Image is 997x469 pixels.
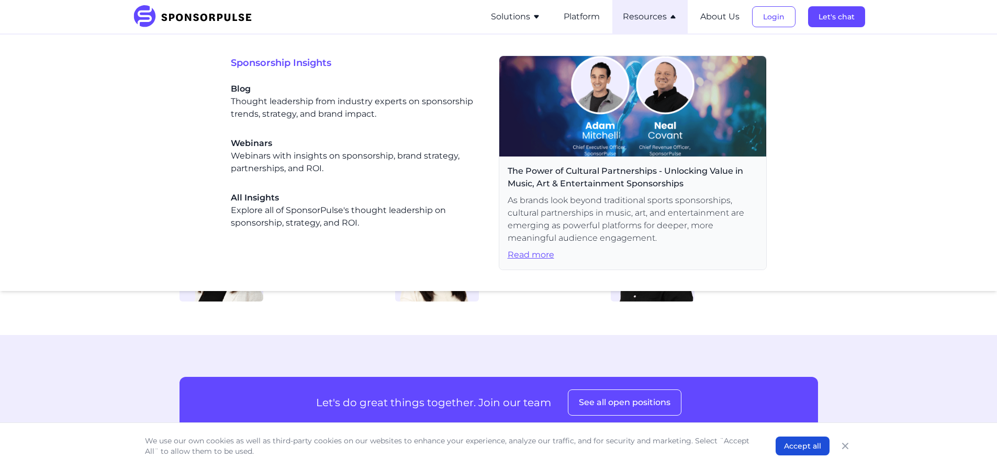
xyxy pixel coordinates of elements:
a: BlogThought leadership from industry experts on sponsorship trends, strategy, and brand impact. [231,83,482,120]
button: Resources [623,10,677,23]
span: Blog [231,83,482,95]
button: Let's chat [808,6,865,27]
img: Webinar header image [499,56,766,157]
a: The Power of Cultural Partnerships - Unlocking Value in Music, Art & Entertainment SponsorshipsAs... [499,55,767,270]
a: WebinarsWebinars with insights on sponsorship, brand strategy, partnerships, and ROI. [231,137,482,175]
a: Let's chat [808,12,865,21]
span: Webinars [231,137,482,150]
span: As brands look beyond traditional sports sponsorships, cultural partnerships in music, art, and e... [508,194,758,244]
a: Login [752,12,796,21]
button: Close [838,439,853,453]
span: All Insights [231,192,482,204]
p: Let's do great things together. Join our team [316,395,551,410]
div: Thought leadership from industry experts on sponsorship trends, strategy, and brand impact. [231,83,482,120]
div: Webinars with insights on sponsorship, brand strategy, partnerships, and ROI. [231,137,482,175]
button: About Us [700,10,740,23]
button: Solutions [491,10,541,23]
a: About Us [700,12,740,21]
span: The Power of Cultural Partnerships - Unlocking Value in Music, Art & Entertainment Sponsorships [508,165,758,190]
button: Accept all [776,437,830,455]
button: Platform [564,10,600,23]
p: We use our own cookies as well as third-party cookies on our websites to enhance your experience,... [145,435,755,456]
span: Read more [508,249,758,261]
button: Login [752,6,796,27]
span: Sponsorship Insights [231,55,499,70]
a: All InsightsExplore all of SponsorPulse's thought leadership on sponsorship, strategy, and ROI. [231,192,482,229]
div: Explore all of SponsorPulse's thought leadership on sponsorship, strategy, and ROI. [231,192,482,229]
iframe: Chat Widget [945,419,997,469]
a: Platform [564,12,600,21]
button: See all open positions [568,389,681,416]
a: See all open positions [568,397,681,407]
img: SponsorPulse [132,5,260,28]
